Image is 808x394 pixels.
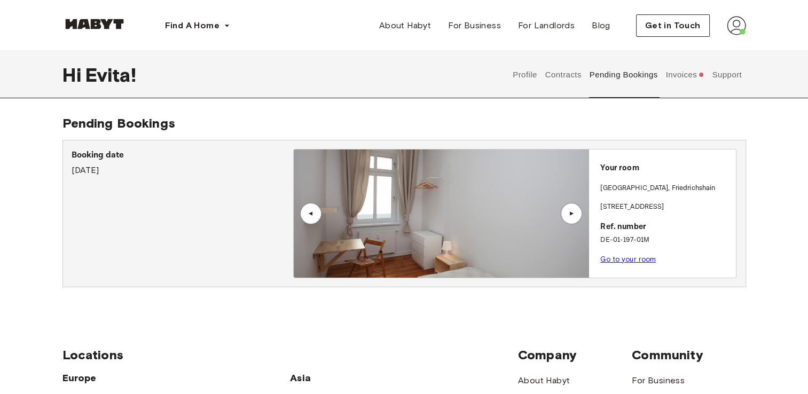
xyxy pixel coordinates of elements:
p: [STREET_ADDRESS] [600,202,732,212]
div: [DATE] [72,149,293,177]
img: Habyt [62,19,127,29]
span: Community [632,347,746,363]
p: DE-01-197-01M [600,235,732,246]
span: Find A Home [165,19,219,32]
span: Blog [592,19,610,32]
div: user profile tabs [509,51,746,98]
button: Support [711,51,743,98]
a: For Business [440,15,509,36]
button: Find A Home [156,15,239,36]
span: Asia [290,372,404,384]
a: For Business [632,374,685,387]
span: Evita ! [85,64,136,86]
p: Ref. number [600,221,732,233]
span: Europe [62,372,291,384]
a: About Habyt [371,15,440,36]
span: Company [518,347,632,363]
button: Invoices [664,51,705,98]
a: Blog [583,15,619,36]
span: Locations [62,347,518,363]
a: About Habyt [518,374,570,387]
button: Contracts [544,51,583,98]
a: Go to your room [600,255,656,263]
p: Your room [600,162,732,175]
button: Get in Touch [636,14,710,37]
img: avatar [727,16,746,35]
span: For Business [448,19,501,32]
span: Pending Bookings [62,115,175,131]
p: Booking date [72,149,293,162]
span: For Landlords [518,19,575,32]
button: Pending Bookings [588,51,659,98]
div: ▲ [305,210,316,217]
span: Hi [62,64,85,86]
a: For Landlords [509,15,583,36]
p: [GEOGRAPHIC_DATA] , Friedrichshain [600,183,715,194]
span: Get in Touch [645,19,701,32]
button: Profile [512,51,539,98]
span: About Habyt [379,19,431,32]
img: Image of the room [294,149,589,278]
div: ▲ [566,210,577,217]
